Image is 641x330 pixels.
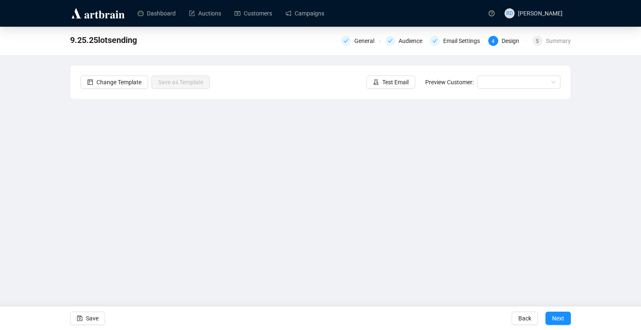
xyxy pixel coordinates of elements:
button: Next [545,312,571,325]
button: Back [512,312,538,325]
span: Test Email [382,78,409,87]
div: 5Summary [532,36,571,46]
div: Design [502,36,524,46]
span: experiment [373,79,379,85]
button: Save as Template [151,76,210,89]
span: Next [552,307,564,330]
div: Email Settings [443,36,485,46]
img: logo [70,7,126,20]
div: Audience [385,36,424,46]
span: 5 [536,38,539,44]
span: check [343,38,348,43]
span: Back [518,307,531,330]
button: Change Template [81,76,148,89]
span: 4 [492,38,495,44]
div: Email Settings [430,36,483,46]
span: save [77,315,83,321]
a: Dashboard [138,3,176,24]
span: RD [506,9,513,18]
div: Summary [546,36,571,46]
span: 9.25.25lotsending [70,33,137,47]
span: question-circle [489,10,495,16]
a: Auctions [189,3,221,24]
span: layout [87,79,93,85]
div: 4Design [488,36,527,46]
span: Save [86,307,98,330]
span: check [388,38,393,43]
a: Campaigns [285,3,324,24]
span: Change Template [96,78,141,87]
a: Customers [235,3,272,24]
button: Save [70,312,105,325]
div: General [341,36,380,46]
button: Test Email [366,76,415,89]
span: Preview Customer: [425,79,474,86]
span: [PERSON_NAME] [518,10,563,17]
span: check [432,38,437,43]
div: General [354,36,379,46]
div: Audience [399,36,427,46]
